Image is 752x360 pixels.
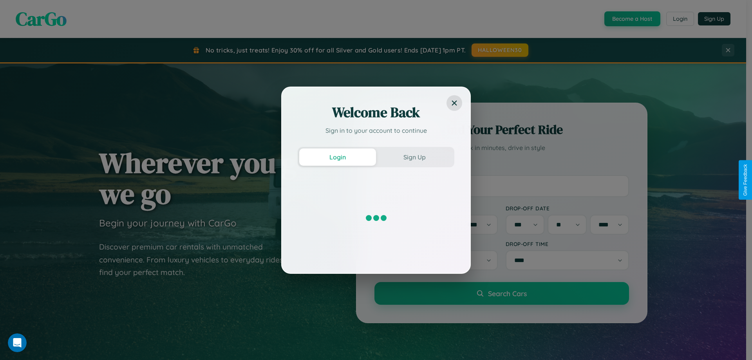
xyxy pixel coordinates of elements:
h2: Welcome Back [298,103,454,122]
button: Login [299,148,376,166]
iframe: Intercom live chat [8,333,27,352]
p: Sign in to your account to continue [298,126,454,135]
button: Sign Up [376,148,453,166]
div: Give Feedback [743,164,748,196]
